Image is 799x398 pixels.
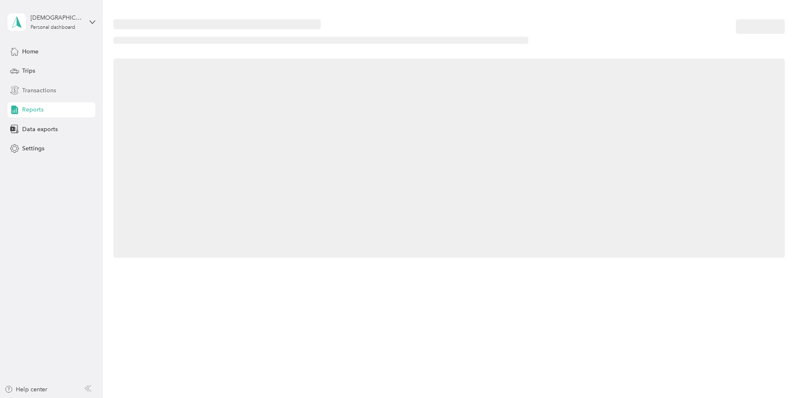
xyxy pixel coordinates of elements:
span: Home [22,47,38,56]
span: Data exports [22,125,58,134]
div: [DEMOGRAPHIC_DATA][PERSON_NAME] [31,13,83,22]
span: Trips [22,66,35,75]
span: Transactions [22,86,56,95]
button: Help center [5,385,47,394]
span: Reports [22,105,44,114]
iframe: Everlance-gr Chat Button Frame [752,351,799,398]
span: Settings [22,144,44,153]
div: Personal dashboard [31,25,75,30]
